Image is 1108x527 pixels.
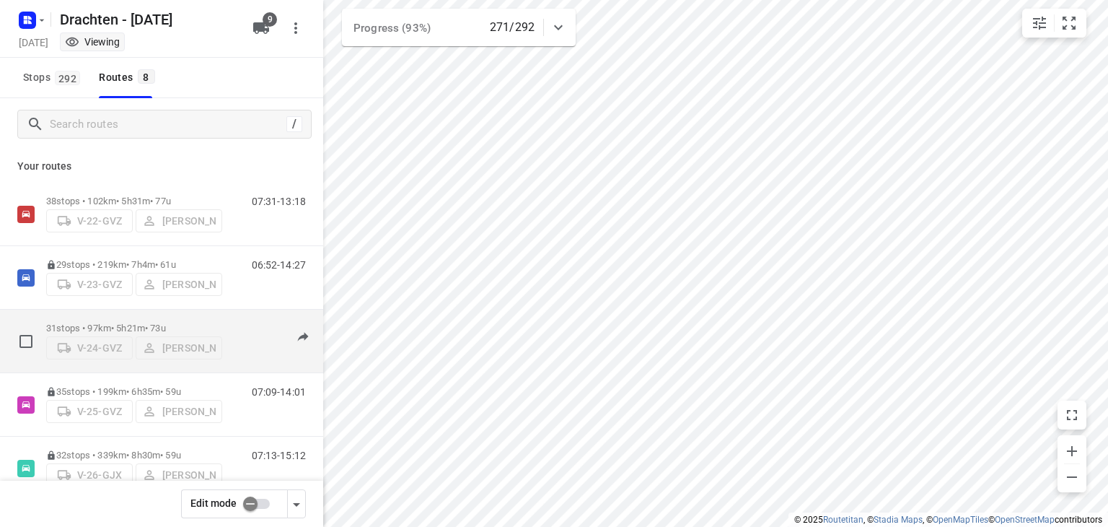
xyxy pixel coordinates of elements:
[46,323,222,334] p: 31 stops • 97km • 5h21m • 73u
[794,515,1102,525] li: © 2025 , © , © © contributors
[252,259,306,271] p: 06:52-14:27
[1025,9,1054,38] button: Map settings
[12,327,40,356] span: Select
[353,22,431,35] span: Progress (93%)
[23,69,84,87] span: Stops
[1022,9,1086,38] div: small contained button group
[252,196,306,207] p: 07:31-13:18
[288,495,305,513] div: Driver app settings
[933,515,988,525] a: OpenMapTiles
[995,515,1055,525] a: OpenStreetMap
[342,9,576,46] div: Progress (93%)271/292
[286,116,302,132] div: /
[252,450,306,461] p: 07:13-15:12
[99,69,159,87] div: Routes
[490,19,535,36] p: 271/292
[823,515,863,525] a: Routetitan
[55,71,80,85] span: 292
[289,323,317,352] button: Send to driver
[252,386,306,398] p: 07:09-14:01
[46,386,222,397] p: 35 stops • 199km • 6h35m • 59u
[50,113,286,136] input: Search routes
[46,196,222,206] p: 38 stops • 102km • 5h31m • 77u
[190,497,237,509] span: Edit mode
[281,14,310,43] button: More
[46,259,222,270] p: 29 stops • 219km • 7h4m • 61u
[247,14,276,43] button: 9
[263,12,277,27] span: 9
[46,450,222,461] p: 32 stops • 339km • 8h30m • 59u
[874,515,923,525] a: Stadia Maps
[1055,9,1083,38] button: Fit zoom
[17,159,306,174] p: Your routes
[138,69,155,84] span: 8
[65,35,120,49] div: You are currently in view mode. To make any changes, go to edit project.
